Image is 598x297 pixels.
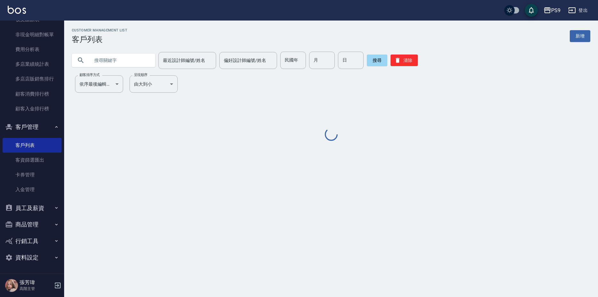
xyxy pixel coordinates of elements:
button: save [525,4,538,17]
a: 客資篩選匯出 [3,153,62,167]
button: 搜尋 [367,55,387,66]
button: 清除 [391,55,418,66]
a: 顧客消費排行榜 [3,87,62,101]
a: 卡券管理 [3,167,62,182]
img: Person [5,279,18,292]
button: 商品管理 [3,216,62,233]
label: 呈現順序 [134,72,147,77]
h2: Customer Management List [72,28,127,32]
a: 非現金明細對帳單 [3,27,62,42]
button: 行銷工具 [3,233,62,250]
a: 多店業績統計表 [3,57,62,72]
a: 入金管理 [3,182,62,197]
input: 搜尋關鍵字 [90,52,150,69]
a: 多店店販銷售排行 [3,72,62,86]
div: PS9 [551,6,560,14]
div: 由大到小 [130,75,178,93]
h3: 客戶列表 [72,35,127,44]
button: 登出 [566,4,590,16]
button: 員工及薪資 [3,200,62,216]
div: 依序最後編輯時間 [75,75,123,93]
label: 顧客排序方式 [80,72,100,77]
button: 客戶管理 [3,119,62,135]
a: 費用分析表 [3,42,62,57]
a: 新增 [570,30,590,42]
img: Logo [8,6,26,14]
button: PS9 [541,4,563,17]
p: 高階主管 [20,286,52,292]
a: 顧客入金排行榜 [3,101,62,116]
h5: 張芳瑋 [20,279,52,286]
a: 客戶列表 [3,138,62,153]
button: 資料設定 [3,249,62,266]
